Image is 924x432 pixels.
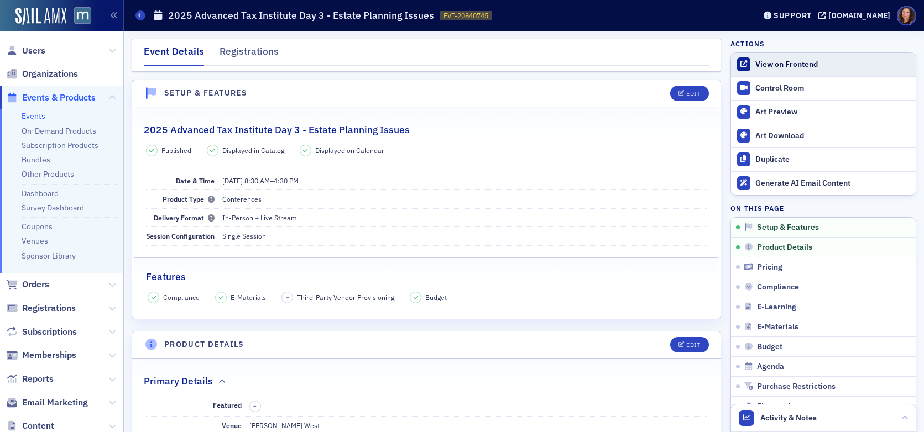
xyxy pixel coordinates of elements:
span: EVT-20840745 [443,11,488,20]
span: Budget [425,292,447,302]
a: Control Room [731,77,916,100]
span: – [222,176,299,185]
span: [DATE] [222,176,243,185]
span: Profile [897,6,916,25]
span: Finance Account [757,402,816,412]
span: Published [161,145,191,155]
h2: 2025 Advanced Tax Institute Day 3 - Estate Planning Issues [144,123,410,137]
div: Support [774,10,812,20]
button: [DOMAIN_NAME] [818,12,894,19]
span: Product Type [163,194,215,203]
span: Featured [213,401,242,409]
a: Registrations [6,302,76,314]
div: [DOMAIN_NAME] [828,10,890,20]
div: Art Preview [755,107,910,117]
a: Venues [22,236,48,246]
span: Conferences [222,194,262,203]
div: Event Details [144,44,204,66]
span: Registrations [22,302,76,314]
span: – [253,402,257,410]
a: Users [6,45,45,57]
span: Session Configuration [146,231,215,240]
img: SailAMX [74,7,91,24]
span: Content [22,420,54,432]
a: Email Marketing [6,397,88,409]
span: Setup & Features [757,223,819,233]
span: [PERSON_NAME] West [249,421,320,430]
a: Survey Dashboard [22,203,84,213]
div: Edit [686,342,700,348]
span: Single Session [222,231,266,240]
a: Bundles [22,155,50,165]
a: Art Download [731,124,916,147]
a: View Homepage [66,7,91,26]
div: View on Frontend [755,60,910,70]
a: Other Products [22,169,74,179]
span: Displayed in Catalog [222,145,284,155]
a: Sponsor Library [22,251,76,261]
a: Coupons [22,222,53,231]
a: Subscriptions [6,326,77,338]
h4: Actions [730,39,765,49]
button: Edit [670,86,708,101]
a: Events [22,111,45,121]
a: View on Frontend [731,53,916,76]
h4: On this page [730,203,916,213]
div: Duplicate [755,155,910,165]
span: Displayed on Calendar [315,145,384,155]
span: Budget [757,342,782,352]
h2: Features [146,270,186,284]
span: Pricing [757,262,782,272]
span: Purchase Restrictions [757,382,836,392]
span: Date & Time [176,176,215,185]
time: 8:30 AM [244,176,270,185]
h4: Product Details [164,339,244,350]
a: Dashboard [22,188,59,198]
span: E-Learning [757,302,796,312]
img: SailAMX [15,8,66,25]
span: Reports [22,373,54,385]
a: On-Demand Products [22,126,96,136]
span: Memberships [22,349,76,361]
h1: 2025 Advanced Tax Institute Day 3 - Estate Planning Issues [168,9,434,22]
span: Compliance [163,292,200,302]
button: Duplicate [731,147,916,171]
span: Delivery Format [154,213,215,222]
span: – [286,293,289,301]
span: In-Person + Live Stream [222,213,297,222]
span: Organizations [22,68,78,80]
div: Registrations [220,44,279,65]
span: Orders [22,278,49,291]
span: Product Details [757,243,812,252]
span: Agenda [757,362,784,372]
a: Art Preview [731,100,916,124]
span: E-Materials [757,322,798,332]
time: 4:30 PM [274,176,299,185]
a: Events & Products [6,92,96,104]
a: Subscription Products [22,140,98,150]
button: Generate AI Email Content [731,171,916,195]
div: Generate AI Email Content [755,178,910,188]
a: Content [6,420,54,432]
span: Events & Products [22,92,96,104]
span: Users [22,45,45,57]
div: Art Download [755,131,910,141]
button: Edit [670,337,708,352]
h4: Setup & Features [164,87,247,99]
div: Edit [686,91,700,97]
span: Third-Party Vendor Provisioning [297,292,394,302]
span: Activity & Notes [760,412,817,424]
span: Email Marketing [22,397,88,409]
a: Organizations [6,68,78,80]
span: Compliance [757,282,799,292]
span: Venue [222,421,242,430]
a: Orders [6,278,49,291]
h2: Primary Details [144,374,213,388]
span: E-Materials [231,292,266,302]
a: Reports [6,373,54,385]
div: Control Room [755,83,910,93]
a: Memberships [6,349,76,361]
span: Subscriptions [22,326,77,338]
